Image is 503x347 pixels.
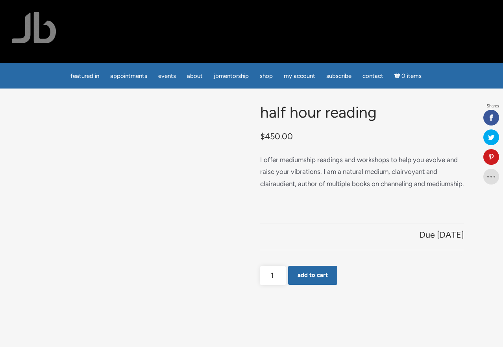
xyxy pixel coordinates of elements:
a: Cart0 items [390,68,427,84]
bdi: 450.00 [260,131,293,141]
h1: Half Hour Reading [260,104,464,121]
img: Jamie Butler. The Everyday Medium [12,12,56,43]
span: Shares [486,104,499,108]
span: Shop [260,72,273,79]
a: Shop [255,68,277,84]
p: I offer mediumship readings and workshops to help you evolve and raise your vibrations. I am a na... [260,154,464,190]
a: featured in [66,68,104,84]
a: Events [153,68,181,84]
a: My Account [279,68,320,84]
span: Events [158,72,176,79]
a: Subscribe [322,68,356,84]
p: Due [DATE] [420,227,464,243]
button: Add to cart [288,266,337,285]
span: JBMentorship [214,72,249,79]
span: Appointments [110,72,147,79]
span: About [187,72,203,79]
span: My Account [284,72,315,79]
span: featured in [70,72,99,79]
a: Contact [358,68,388,84]
input: Product quantity [260,266,286,285]
span: Subscribe [326,72,351,79]
span: 0 items [401,73,422,79]
span: $ [260,131,265,141]
a: Appointments [105,68,152,84]
span: Contact [362,72,383,79]
i: Cart [394,72,402,79]
a: JBMentorship [209,68,253,84]
a: About [182,68,207,84]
